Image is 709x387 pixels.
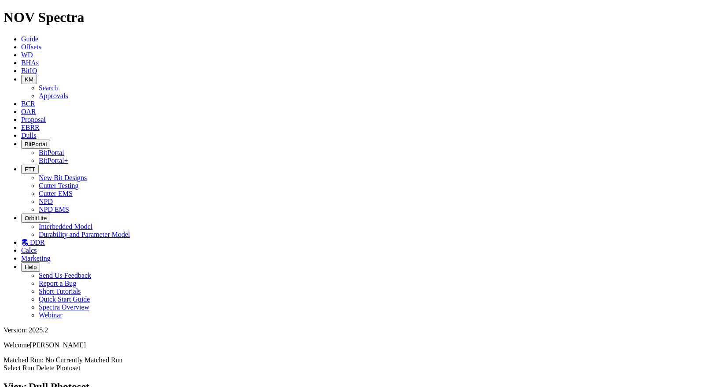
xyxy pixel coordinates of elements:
[39,303,89,311] a: Spectra Overview
[21,254,51,262] a: Marketing
[25,215,47,221] span: OrbitLite
[39,182,79,189] a: Cutter Testing
[39,174,87,181] a: New Bit Designs
[25,166,35,173] span: FTT
[39,157,68,164] a: BitPortal+
[4,326,705,334] div: Version: 2025.2
[45,356,123,364] span: No Currently Matched Run
[39,311,62,319] a: Webinar
[39,190,73,197] a: Cutter EMS
[21,132,37,139] a: Dulls
[4,341,705,349] p: Welcome
[21,214,50,223] button: OrbitLite
[21,239,45,246] a: DDR
[21,247,37,254] a: Calcs
[21,100,35,107] a: BCR
[39,272,91,279] a: Send Us Feedback
[21,43,41,51] a: Offsets
[21,35,38,43] a: Guide
[39,92,68,100] a: Approvals
[39,206,69,213] a: NPD EMS
[4,9,705,26] h1: NOV Spectra
[39,84,58,92] a: Search
[39,280,76,287] a: Report a Bug
[39,287,81,295] a: Short Tutorials
[21,67,37,74] a: BitIQ
[4,364,34,372] a: Select Run
[39,149,64,156] a: BitPortal
[39,295,90,303] a: Quick Start Guide
[39,198,53,205] a: NPD
[30,341,86,349] span: [PERSON_NAME]
[21,262,40,272] button: Help
[25,141,47,147] span: BitPortal
[21,108,36,115] a: OAR
[21,116,46,123] a: Proposal
[25,264,37,270] span: Help
[39,231,130,238] a: Durability and Parameter Model
[30,239,45,246] span: DDR
[21,75,37,84] button: KM
[36,364,81,372] a: Delete Photoset
[21,165,39,174] button: FTT
[21,140,50,149] button: BitPortal
[4,356,44,364] span: Matched Run:
[21,51,33,59] a: WD
[39,223,92,230] a: Interbedded Model
[25,76,33,83] span: KM
[21,124,40,131] a: EBRR
[21,59,39,66] a: BHAs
